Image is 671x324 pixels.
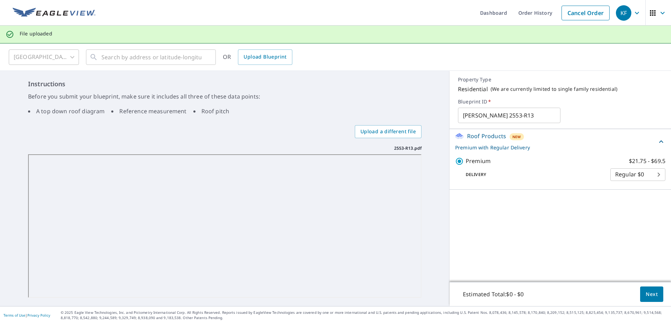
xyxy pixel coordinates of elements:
[458,76,663,83] p: Property Type
[455,171,610,178] p: Delivery
[20,31,52,37] p: File uploaded
[360,127,416,136] span: Upload a different file
[629,157,665,166] p: $21.75 - $69.5
[13,8,95,18] img: EV Logo
[491,86,617,92] p: ( We are currently limited to single family residential )
[355,125,421,138] label: Upload a different file
[466,157,491,166] p: Premium
[458,85,488,93] p: Residential
[28,107,105,115] li: A top down roof diagram
[646,290,658,299] span: Next
[28,79,421,89] h6: Instructions
[4,313,50,317] p: |
[28,154,421,298] iframe: 2553-R13.pdf
[616,5,631,21] div: KF
[457,286,529,302] p: Estimated Total: $0 - $0
[27,313,50,318] a: Privacy Policy
[610,165,665,184] div: Regular $0
[111,107,186,115] li: Reference measurement
[562,6,610,20] a: Cancel Order
[101,47,201,67] input: Search by address or latitude-longitude
[9,47,79,67] div: [GEOGRAPHIC_DATA]
[640,286,663,302] button: Next
[193,107,230,115] li: Roof pitch
[458,99,663,105] label: Blueprint ID
[4,313,25,318] a: Terms of Use
[512,134,521,140] span: New
[244,53,286,61] span: Upload Blueprint
[223,49,292,65] div: OR
[467,132,506,140] p: Roof Products
[238,49,292,65] a: Upload Blueprint
[61,310,667,320] p: © 2025 Eagle View Technologies, Inc. and Pictometry International Corp. All Rights Reserved. Repo...
[394,145,421,151] p: 2553-R13.pdf
[455,144,657,151] p: Premium with Regular Delivery
[455,132,665,151] div: Roof ProductsNewPremium with Regular Delivery
[28,92,421,101] p: Before you submit your blueprint, make sure it includes all three of these data points:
